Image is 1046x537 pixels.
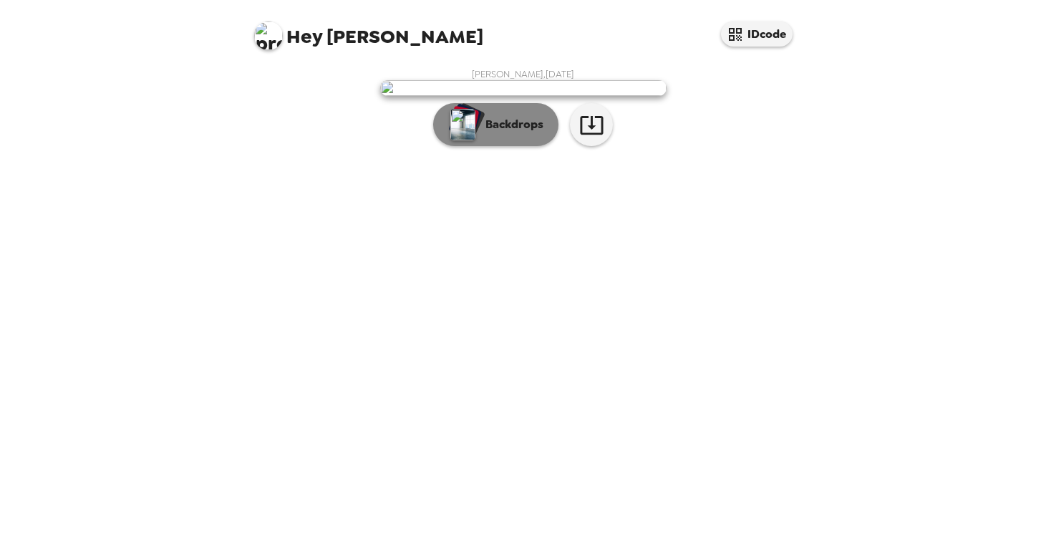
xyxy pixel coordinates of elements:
[380,80,667,96] img: user
[254,21,283,50] img: profile pic
[478,116,543,133] p: Backdrops
[433,103,558,146] button: Backdrops
[254,14,483,47] span: [PERSON_NAME]
[721,21,793,47] button: IDcode
[472,68,574,80] span: [PERSON_NAME] , [DATE]
[286,24,322,49] span: Hey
